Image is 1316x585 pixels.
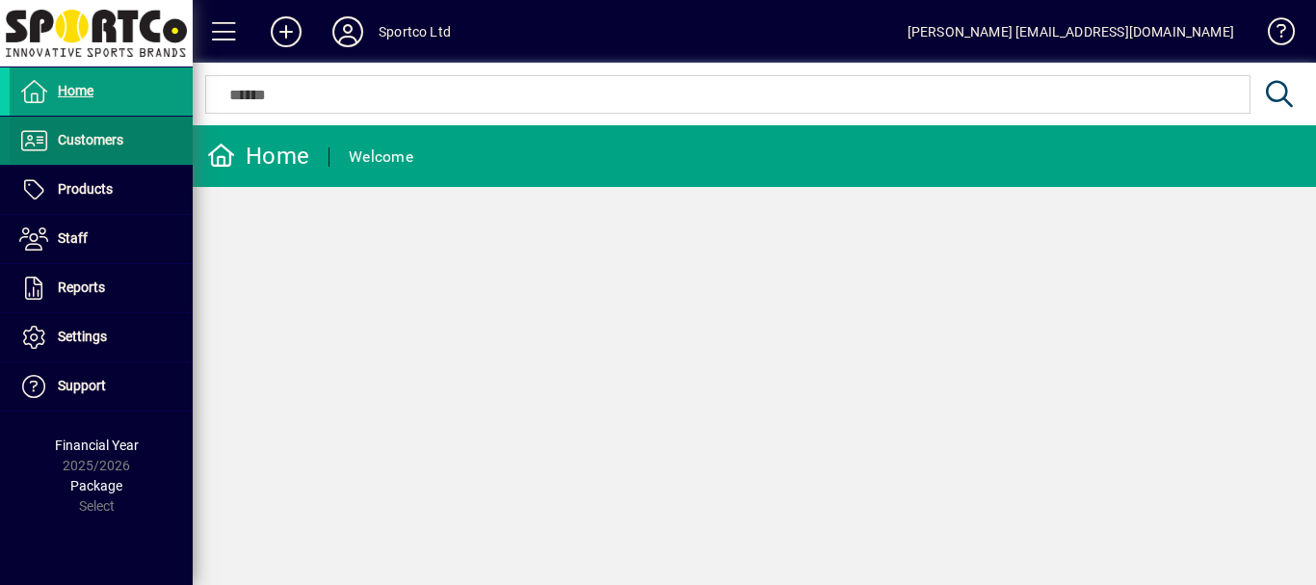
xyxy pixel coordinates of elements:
span: Package [70,478,122,493]
div: Welcome [349,142,413,173]
span: Support [58,378,106,393]
a: Customers [10,117,193,165]
span: Products [58,181,113,197]
button: Add [255,14,317,49]
span: Financial Year [55,438,139,453]
a: Products [10,166,193,214]
button: Profile [317,14,379,49]
div: Sportco Ltd [379,16,451,47]
a: Reports [10,264,193,312]
span: Home [58,83,93,98]
span: Staff [58,230,88,246]
span: Reports [58,279,105,295]
span: Customers [58,132,123,147]
div: Home [207,141,309,172]
a: Support [10,362,193,411]
a: Knowledge Base [1253,4,1292,66]
a: Settings [10,313,193,361]
a: Staff [10,215,193,263]
div: [PERSON_NAME] [EMAIL_ADDRESS][DOMAIN_NAME] [908,16,1234,47]
span: Settings [58,329,107,344]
